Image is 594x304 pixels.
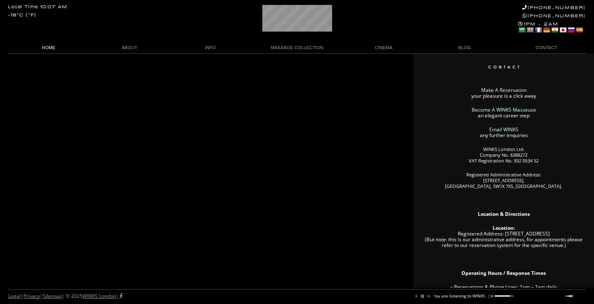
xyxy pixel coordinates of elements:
a: [PHONE_NUMBER] [523,13,586,18]
div: 1PM - 2AM [518,21,586,34]
a: stop [420,294,425,299]
p: any further enquiries [422,127,586,138]
a: CONTACT [505,42,586,53]
p: your pleasure is a click away [422,87,586,99]
p: an elegant career step [422,107,586,119]
a: English [526,27,534,33]
div: Local Time 10:07 AM [8,5,67,9]
a: Japanese [559,27,566,33]
a: Arabic [518,27,525,33]
a: play [414,294,419,299]
a: German [543,27,550,33]
a: Russian [567,27,575,33]
a: HOME [8,42,89,53]
a: WINKS London [83,293,116,299]
a: Privacy [23,293,40,299]
a: Become A WINKS Masseuse [472,106,536,113]
strong: Operating Hours / Response Times [461,270,546,277]
a: Spanish [576,27,583,33]
strong: Location & Directions [478,210,530,217]
a: INFO [170,42,251,53]
a: French [534,27,542,33]
a: next [426,294,431,299]
p: – Reservations & Phone Lines: 1pm – 2am daily [422,284,586,290]
div: -18°C (°F) [8,13,36,18]
a: CINEMA [343,42,424,53]
a: BLOG [424,42,505,53]
a: ABOUT [89,42,170,53]
a: Prev [564,295,573,297]
a: Sitemap [43,293,62,299]
img: Contact Options [443,66,564,78]
a: MASSAGE COLLECTION [251,42,343,53]
a: [PHONE_NUMBER] [522,5,586,10]
a: Email WINKS [489,126,518,133]
div: | | | © 2025 | [8,290,122,303]
p: Registered Administrative Address: [STREET_ADDRESS], [GEOGRAPHIC_DATA], SW1X 7XS, [GEOGRAPHIC_DATA]. [422,172,586,189]
p: Registered Address: [STREET_ADDRESS] (But note: this is our administrative address, for appointme... [422,225,586,248]
p: WINKS London Ltd. Company No. 6388272 VAT Registration No. 932 0534 52 [422,146,586,164]
a: mute [488,294,493,299]
a: Make A Reservation [481,87,527,94]
a: Legal [8,293,21,299]
a: Hindi [551,27,558,33]
strong: Location: [493,224,515,231]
